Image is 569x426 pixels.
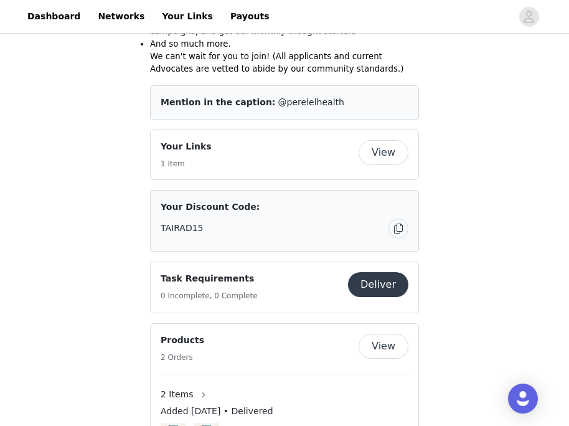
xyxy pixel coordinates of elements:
h4: Your Links [161,140,212,153]
h4: Task Requirements [161,272,258,285]
span: 2 Items [161,388,194,401]
span: Added [DATE] • Delivered [161,405,273,418]
div: Open Intercom Messenger [508,384,538,414]
button: View [359,140,408,165]
button: View [359,334,408,359]
h4: Products [161,334,204,347]
span: Your Discount Code: [161,201,260,214]
h5: 0 Incomplete, 0 Complete [161,290,258,301]
button: Deliver [348,272,408,297]
a: Your Links [154,2,220,31]
a: Networks [90,2,152,31]
a: Dashboard [20,2,88,31]
a: Payouts [223,2,277,31]
span: TAIRAD15 [161,222,204,235]
span: @perelelhealth [278,97,344,107]
div: avatar [523,7,535,27]
div: Task Requirements [150,262,419,313]
span: We can't wait for you to join! (All applicants and current Advocates are vetted to abide by our c... [150,52,403,73]
span: Mention in the caption: [161,97,275,107]
h5: 1 Item [161,158,212,169]
span: An invite to our Close Friends group where you’ll have a direct line to our founders, inform futu... [150,2,409,36]
h5: 2 Orders [161,352,204,363]
span: And so much more. [150,39,231,49]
